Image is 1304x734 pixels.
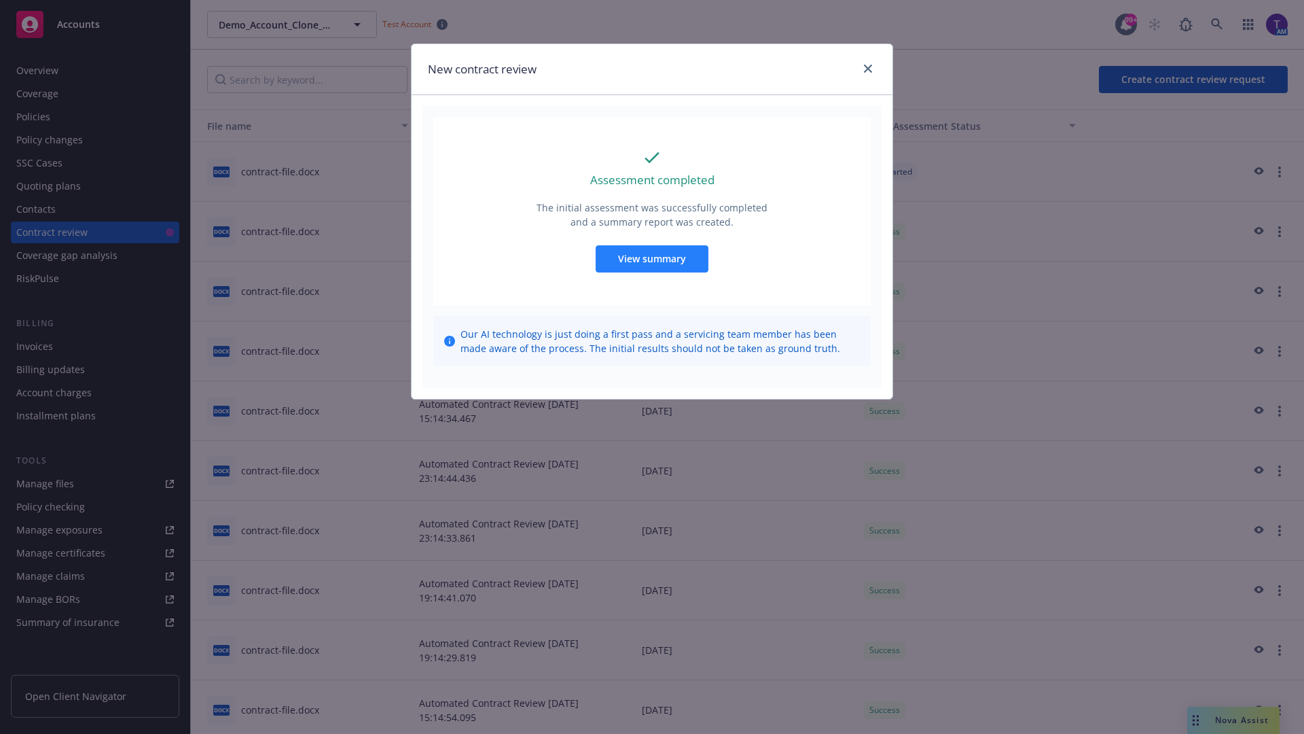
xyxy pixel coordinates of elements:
p: The initial assessment was successfully completed and a summary report was created. [535,200,769,229]
span: Our AI technology is just doing a first pass and a servicing team member has been made aware of t... [460,327,860,355]
span: View summary [618,252,686,265]
button: View summary [596,245,708,273]
h1: New contract review [428,60,537,78]
p: Assessment completed [590,171,714,189]
a: close [860,60,876,77]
